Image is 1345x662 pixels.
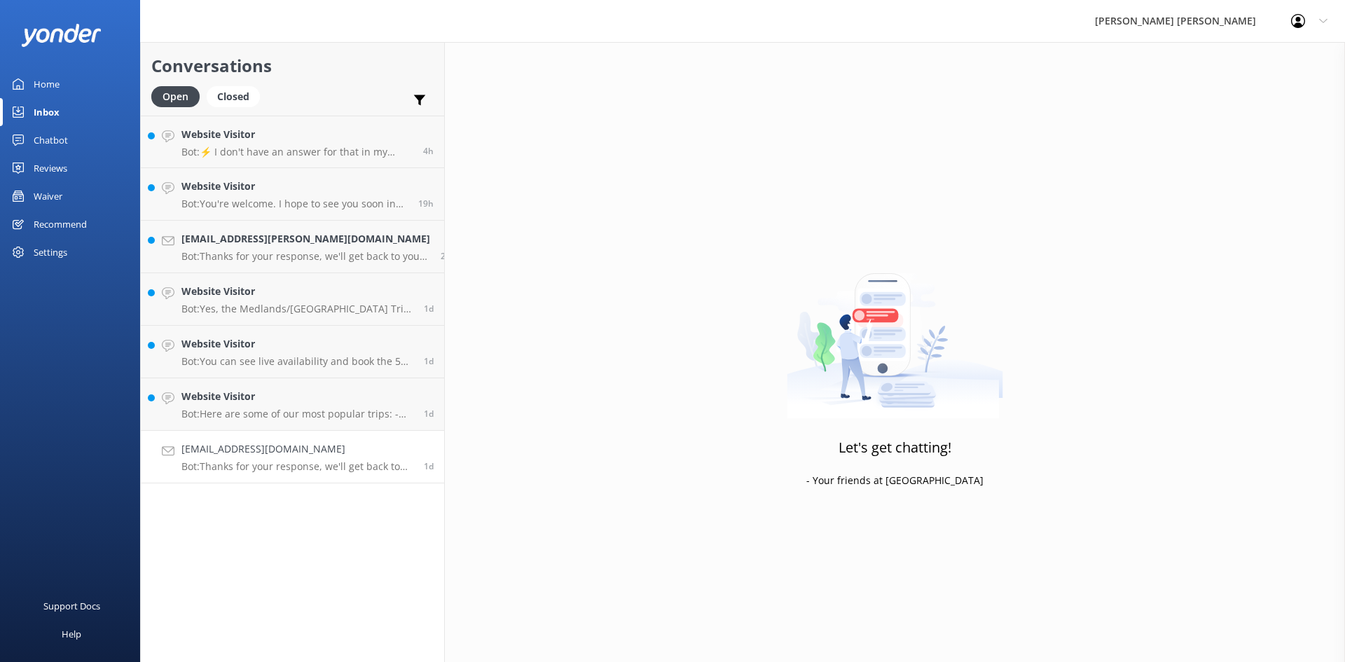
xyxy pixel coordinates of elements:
img: yonder-white-logo.png [21,24,102,47]
div: Inbox [34,98,60,126]
div: Waiver [34,182,62,210]
p: Bot: Thanks for your response, we'll get back to you as soon as we can during opening hours. [181,250,430,263]
p: Bot: Here are some of our most popular trips: - Our most popular multiday trip is the 3-Day Kayak... [181,408,413,420]
h3: Let's get chatting! [839,436,951,459]
h4: Website Visitor [181,127,413,142]
h4: [EMAIL_ADDRESS][DOMAIN_NAME] [181,441,413,457]
div: Home [34,70,60,98]
div: Settings [34,238,67,266]
p: Bot: You can see live availability and book the 5 Day Guided Walk online at [URL][DOMAIN_NAME]. [181,355,413,368]
span: Sep 10 2025 03:35am (UTC +12:00) Pacific/Auckland [423,145,434,157]
h4: [EMAIL_ADDRESS][PERSON_NAME][DOMAIN_NAME] [181,231,430,247]
a: [EMAIL_ADDRESS][DOMAIN_NAME]Bot:Thanks for your response, we'll get back to you as soon as we can... [141,431,444,483]
span: Sep 09 2025 07:15am (UTC +12:00) Pacific/Auckland [424,303,434,315]
a: Website VisitorBot:⚡ I don't have an answer for that in my knowledge base. Please try and rephras... [141,116,444,168]
div: Help [62,620,81,648]
a: Website VisitorBot:You can see live availability and book the 5 Day Guided Walk online at [URL][D... [141,326,444,378]
div: Closed [207,86,260,107]
p: Bot: Thanks for your response, we'll get back to you as soon as we can during opening hours. [181,460,413,473]
a: Website VisitorBot:Yes, the Medlands/[GEOGRAPHIC_DATA] Trip #2 operates all year and you can choo... [141,273,444,326]
span: Sep 09 2025 06:37am (UTC +12:00) Pacific/Auckland [424,355,434,367]
h4: Website Visitor [181,179,408,194]
a: Closed [207,88,267,104]
p: Bot: You're welcome. I hope to see you soon in our favourite part of the world! [181,198,408,210]
span: Sep 09 2025 12:25pm (UTC +12:00) Pacific/Auckland [418,198,434,209]
a: Open [151,88,207,104]
div: Open [151,86,200,107]
a: [EMAIL_ADDRESS][PERSON_NAME][DOMAIN_NAME]Bot:Thanks for your response, we'll get back to you as s... [141,221,444,273]
span: Sep 09 2025 05:12am (UTC +12:00) Pacific/Auckland [424,408,434,420]
span: Sep 09 2025 08:21am (UTC +12:00) Pacific/Auckland [441,250,456,262]
p: Bot: ⚡ I don't have an answer for that in my knowledge base. Please try and rephrase your questio... [181,146,413,158]
h2: Conversations [151,53,434,79]
a: Website VisitorBot:You're welcome. I hope to see you soon in our favourite part of the world!19h [141,168,444,221]
h4: Website Visitor [181,389,413,404]
a: Website VisitorBot:Here are some of our most popular trips: - Our most popular multiday trip is t... [141,378,444,431]
p: Bot: Yes, the Medlands/[GEOGRAPHIC_DATA] Trip #2 operates all year and you can choose to depart o... [181,303,413,315]
div: Support Docs [43,592,100,620]
div: Recommend [34,210,87,238]
div: Chatbot [34,126,68,154]
img: artwork of a man stealing a conversation from at giant smartphone [787,244,1003,419]
p: - Your friends at [GEOGRAPHIC_DATA] [806,473,984,488]
div: Reviews [34,154,67,182]
h4: Website Visitor [181,284,413,299]
span: Sep 09 2025 12:43am (UTC +12:00) Pacific/Auckland [424,460,434,472]
h4: Website Visitor [181,336,413,352]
